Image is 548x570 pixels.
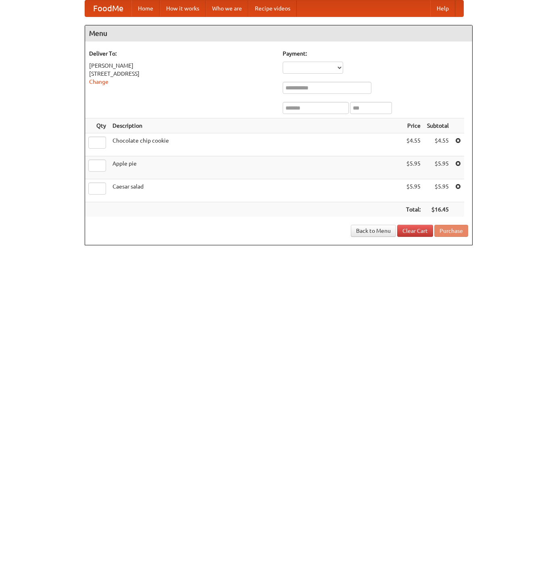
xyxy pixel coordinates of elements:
[131,0,160,17] a: Home
[430,0,455,17] a: Help
[403,118,424,133] th: Price
[160,0,206,17] a: How it works
[434,225,468,237] button: Purchase
[424,156,452,179] td: $5.95
[283,50,468,58] h5: Payment:
[109,179,403,202] td: Caesar salad
[424,179,452,202] td: $5.95
[424,118,452,133] th: Subtotal
[89,79,108,85] a: Change
[403,156,424,179] td: $5.95
[85,25,472,41] h4: Menu
[206,0,248,17] a: Who we are
[109,133,403,156] td: Chocolate chip cookie
[424,133,452,156] td: $4.55
[85,0,131,17] a: FoodMe
[403,179,424,202] td: $5.95
[109,156,403,179] td: Apple pie
[403,202,424,217] th: Total:
[109,118,403,133] th: Description
[403,133,424,156] td: $4.55
[351,225,396,237] a: Back to Menu
[89,50,275,58] h5: Deliver To:
[424,202,452,217] th: $16.45
[85,118,109,133] th: Qty
[397,225,433,237] a: Clear Cart
[89,62,275,70] div: [PERSON_NAME]
[89,70,275,78] div: [STREET_ADDRESS]
[248,0,297,17] a: Recipe videos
